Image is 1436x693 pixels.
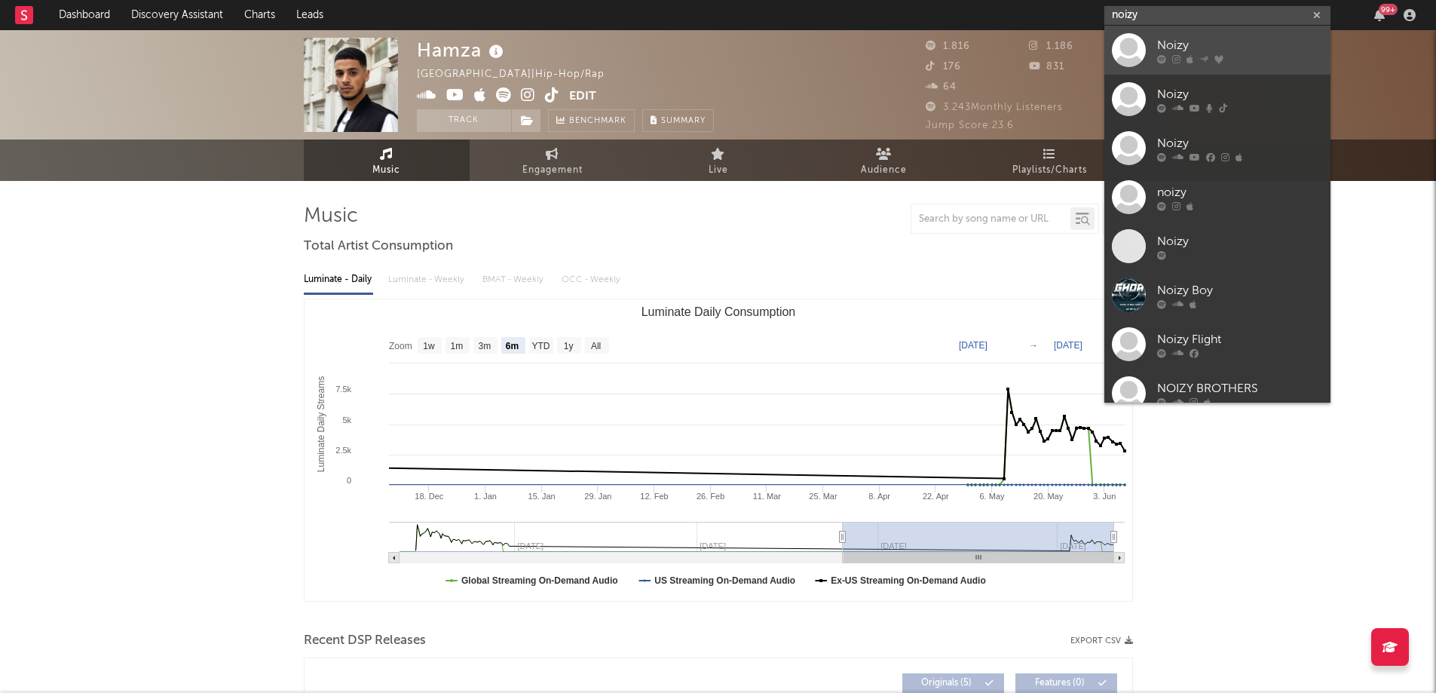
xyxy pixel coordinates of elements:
[304,238,453,256] span: Total Artist Consumption
[697,492,724,501] text: 26. Feb
[1104,271,1330,320] a: Noizy Boy
[752,492,781,501] text: 11. Mar
[926,82,957,92] span: 64
[640,492,668,501] text: 12. Feb
[1104,75,1330,124] a: Noizy
[304,267,373,293] div: Luminate - Daily
[1033,492,1064,501] text: 20. May
[635,140,801,181] a: Live
[478,341,491,351] text: 3m
[661,117,706,125] span: Summary
[967,140,1133,181] a: Playlists/Charts
[548,109,635,132] a: Benchmark
[305,299,1132,601] svg: Luminate Daily Consumption
[461,575,618,586] text: Global Streaming On-Demand Audio
[569,112,626,130] span: Benchmark
[415,492,443,501] text: 18. Dec
[1070,636,1133,645] button: Export CSV
[1104,6,1330,25] input: Search for artists
[911,213,1070,225] input: Search by song name or URL
[528,492,555,501] text: 15. Jan
[1157,330,1323,348] div: Noizy Flight
[1157,232,1323,250] div: Noizy
[1029,62,1064,72] span: 831
[315,376,326,472] text: Luminate Daily Streams
[709,161,728,179] span: Live
[1015,673,1117,693] button: Features(0)
[926,103,1063,112] span: 3.243 Monthly Listeners
[335,446,351,455] text: 2.5k
[1374,9,1385,21] button: 99+
[1104,320,1330,369] a: Noizy Flight
[926,41,970,51] span: 1.816
[1029,340,1038,351] text: →
[1157,281,1323,299] div: Noizy Boy
[1012,161,1087,179] span: Playlists/Charts
[868,492,890,501] text: 8. Apr
[335,385,351,394] text: 7.5k
[569,87,596,106] button: Edit
[642,109,714,132] button: Summary
[1054,340,1082,351] text: [DATE]
[959,340,987,351] text: [DATE]
[1157,134,1323,152] div: Noizy
[304,140,470,181] a: Music
[417,109,511,132] button: Track
[1104,369,1330,418] a: NOIZY BROTHERS
[474,492,497,501] text: 1. Jan
[654,575,795,586] text: US Streaming On-Demand Audio
[801,140,967,181] a: Audience
[590,341,600,351] text: All
[1157,36,1323,54] div: Noizy
[912,679,981,688] span: Originals ( 5 )
[417,66,622,84] div: [GEOGRAPHIC_DATA] | Hip-Hop/Rap
[809,492,837,501] text: 25. Mar
[922,492,948,501] text: 22. Apr
[1104,26,1330,75] a: Noizy
[1104,173,1330,222] a: noizy
[1104,124,1330,173] a: Noizy
[346,476,351,485] text: 0
[926,121,1014,130] span: Jump Score: 23.6
[1104,222,1330,271] a: Noizy
[1093,492,1116,501] text: 3. Jun
[522,161,583,179] span: Engagement
[389,341,412,351] text: Zoom
[1157,183,1323,201] div: noizy
[342,415,351,425] text: 5k
[861,161,907,179] span: Audience
[470,140,635,181] a: Engagement
[584,492,611,501] text: 29. Jan
[1025,679,1095,688] span: Features ( 0 )
[641,305,795,318] text: Luminate Daily Consumption
[926,62,961,72] span: 176
[1157,379,1323,397] div: NOIZY BROTHERS
[505,341,518,351] text: 6m
[450,341,463,351] text: 1m
[979,492,1005,501] text: 6. May
[831,575,986,586] text: Ex-US Streaming On-Demand Audio
[417,38,507,63] div: Hamza
[304,632,426,650] span: Recent DSP Releases
[372,161,400,179] span: Music
[1157,85,1323,103] div: Noizy
[902,673,1004,693] button: Originals(5)
[531,341,550,351] text: YTD
[563,341,573,351] text: 1y
[423,341,435,351] text: 1w
[1029,41,1073,51] span: 1.186
[1379,4,1398,15] div: 99 +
